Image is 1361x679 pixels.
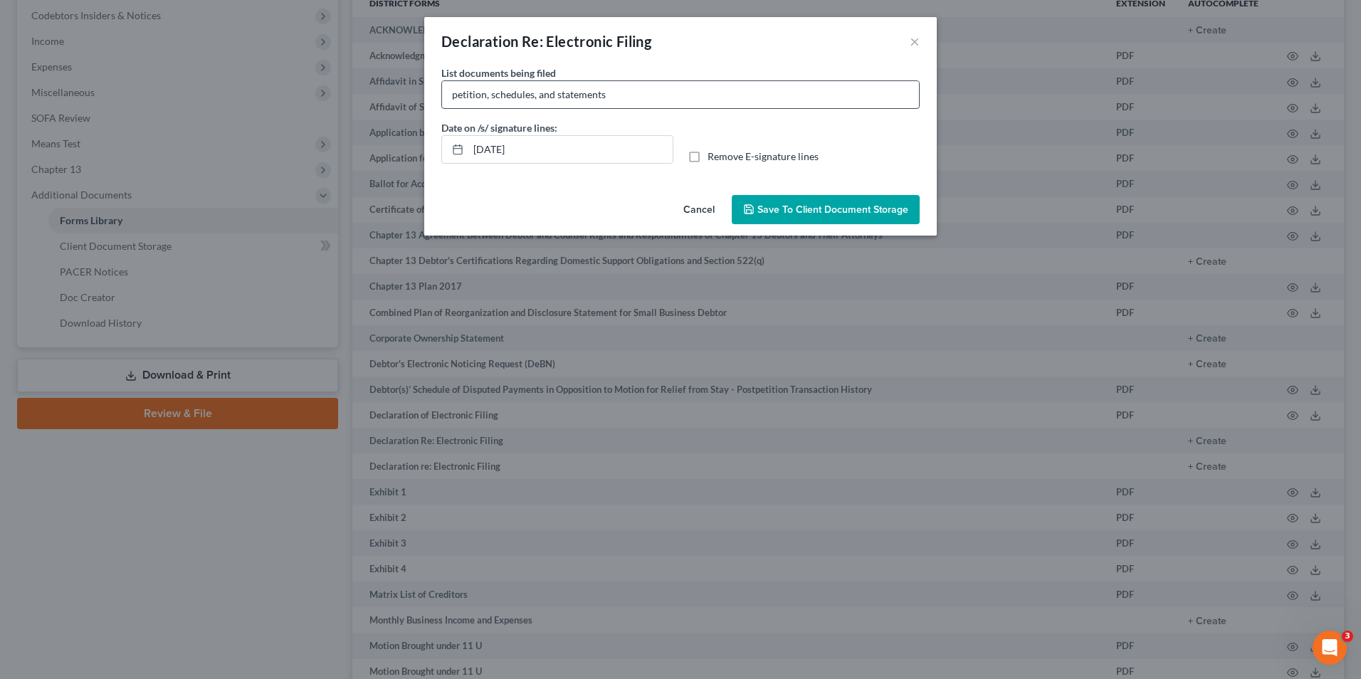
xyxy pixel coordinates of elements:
iframe: Intercom live chat [1313,631,1347,665]
input: petition, schedules, and statements [442,81,919,108]
span: 3 [1342,631,1353,642]
input: MM/DD/YYYY [468,136,673,163]
div: Declaration Re: Electronic Filing [441,31,651,51]
button: Cancel [672,196,726,225]
span: Save to Client Document Storage [757,204,908,216]
label: List documents being filed [441,65,556,80]
span: Remove E-signature lines [708,150,819,162]
label: Date on /s/ signature lines: [441,120,557,135]
button: Save to Client Document Storage [732,195,920,225]
button: × [910,33,920,50]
